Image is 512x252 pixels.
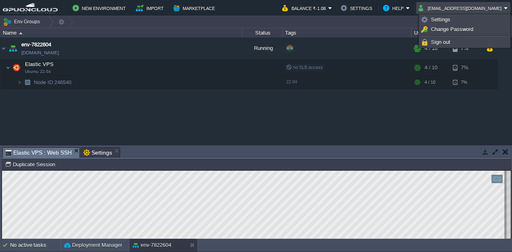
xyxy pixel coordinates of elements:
[420,15,509,24] a: Settings
[34,79,54,85] span: Node ID:
[33,79,73,86] a: Node ID:246540
[3,3,58,13] img: GPUonCLOUD
[420,25,509,34] a: Change Password
[21,41,51,49] a: env-7822604
[453,60,479,76] div: 7%
[5,148,72,158] span: Elastic VPS : Web SSH
[431,39,450,45] span: Sign out
[0,37,7,59] img: AMDAwAAAACH5BAEAAAAALAAAAAABAAEAAAICRAEAOw==
[5,161,58,168] button: Duplicate Session
[453,76,479,89] div: 7%
[3,16,43,27] button: Env Groups
[7,37,19,59] img: AMDAwAAAACH5BAEAAAAALAAAAAABAAEAAAICRAEAOw==
[425,76,435,89] div: 4 / 10
[33,79,73,86] span: 246540
[242,37,283,59] div: Running
[6,60,10,76] img: AMDAwAAAACH5BAEAAAAALAAAAAABAAEAAAICRAEAOw==
[22,76,33,89] img: AMDAwAAAACH5BAEAAAAALAAAAAABAAEAAAICRAEAOw==
[24,61,55,68] span: Elastic VPS
[136,3,166,13] button: Import
[431,17,450,23] span: Settings
[11,60,22,76] img: AMDAwAAAACH5BAEAAAAALAAAAAABAAEAAAICRAEAOw==
[243,28,282,37] div: Status
[21,49,59,57] span: [DOMAIN_NAME]
[418,3,504,13] button: [EMAIL_ADDRESS][DOMAIN_NAME]
[283,28,411,37] div: Tags
[24,61,55,67] a: Elastic VPSUbuntu 22.04
[1,28,242,37] div: Name
[341,3,375,13] button: Settings
[10,239,60,252] div: No active tasks
[64,241,122,249] button: Deployment Manager
[17,76,22,89] img: AMDAwAAAACH5BAEAAAAALAAAAAABAAEAAAICRAEAOw==
[286,65,323,70] span: no SLB access
[83,148,112,157] span: Settings
[383,3,406,13] button: Help
[173,3,217,13] button: Marketplace
[286,79,297,84] span: 22.04
[282,3,328,13] button: Balance ₹-1.08
[412,28,497,37] div: Usage
[431,26,473,32] span: Change Password
[73,3,128,13] button: New Environment
[133,241,171,249] button: env-7822604
[425,60,437,76] div: 4 / 10
[420,38,509,47] a: Sign out
[19,32,23,34] img: AMDAwAAAACH5BAEAAAAALAAAAAABAAEAAAICRAEAOw==
[25,69,51,74] span: Ubuntu 22.04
